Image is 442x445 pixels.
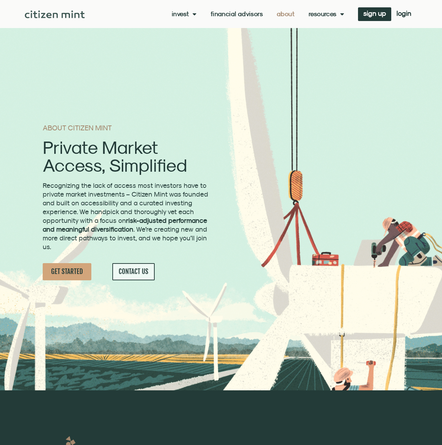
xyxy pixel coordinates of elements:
span: sign up [363,11,386,16]
a: Invest [172,11,197,18]
nav: Menu [172,11,344,18]
h1: ABOUT CITIZEN MINT [43,124,210,131]
strong: risk-adjusted performance and meaningful diversification [43,217,207,233]
a: sign up [358,7,391,21]
a: CONTACT US [112,263,155,280]
span: Recognizing the lack of access most investors have to private market investments – Citizen Mint w... [43,182,208,251]
span: CONTACT US [119,267,148,276]
a: Financial Advisors [211,11,263,18]
img: Citizen Mint [25,11,85,18]
a: GET STARTED [43,263,91,280]
span: login [397,11,411,16]
span: GET STARTED [51,267,83,276]
a: login [391,7,416,21]
a: About [277,11,295,18]
h2: Private Market Access, Simplified [43,138,210,174]
a: Resources [309,11,344,18]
